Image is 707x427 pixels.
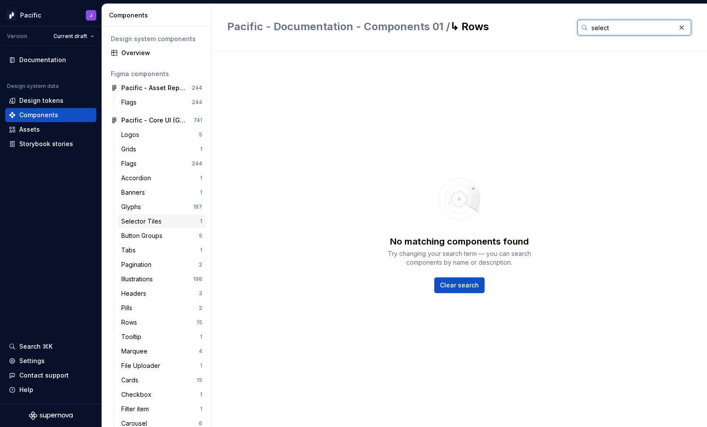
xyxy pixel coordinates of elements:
[118,258,206,272] a: Pagination2
[121,246,139,255] div: Tabs
[5,354,96,368] a: Settings
[5,368,96,382] button: Contact support
[121,159,140,168] div: Flags
[49,30,98,42] button: Current draft
[118,287,206,301] a: Headers3
[19,140,73,148] div: Storybook stories
[107,113,206,127] a: Pacific - Core UI (Global)741
[118,185,206,199] a: Banners1
[19,342,53,351] div: Search ⌘K
[121,98,140,107] div: Flags
[200,189,202,196] div: 1
[434,277,485,293] button: Clear search
[5,137,96,151] a: Storybook stories
[199,420,202,427] div: 6
[197,319,202,326] div: 15
[118,373,206,387] a: Cards15
[118,344,206,358] a: Marquee4
[118,359,206,373] a: File Uploader1
[109,11,208,20] div: Components
[121,49,202,57] div: Overview
[193,117,202,124] div: 741
[5,108,96,122] a: Components
[192,160,202,167] div: 244
[5,122,96,136] a: Assets
[199,290,202,297] div: 3
[5,94,96,108] a: Design tokens
[199,131,202,138] div: 5
[121,318,141,327] div: Rows
[5,53,96,67] a: Documentation
[200,146,202,153] div: 1
[199,232,202,239] div: 5
[19,357,45,365] div: Settings
[5,339,96,353] button: Search ⌘K
[200,247,202,254] div: 1
[193,203,202,210] div: 187
[19,111,58,119] div: Components
[118,315,206,329] a: Rows15
[118,388,206,402] a: Checkbox1
[199,261,202,268] div: 2
[19,96,63,105] div: Design tokens
[6,10,17,21] img: 8d0dbd7b-a897-4c39-8ca0-62fbda938e11.png
[5,383,96,397] button: Help
[118,171,206,185] a: Accordion1
[107,46,206,60] a: Overview
[200,175,202,182] div: 1
[199,348,202,355] div: 4
[118,128,206,142] a: Logos5
[121,347,151,356] div: Marquee
[118,272,206,286] a: Illustrations198
[7,83,59,90] div: Design system data
[19,56,66,64] div: Documentation
[118,214,206,228] a: Selector Tiles1
[19,371,69,380] div: Contact support
[121,332,145,341] div: Tooltip
[53,33,87,40] span: Current draft
[200,218,202,225] div: 1
[7,33,27,40] div: Version
[121,405,152,413] div: Filter item
[118,142,206,156] a: Grids1
[121,304,136,312] div: Pills
[118,229,206,243] a: Button Groups5
[200,362,202,369] div: 1
[111,35,202,43] div: Design system components
[121,116,186,125] div: Pacific - Core UI (Global)
[200,406,202,413] div: 1
[121,84,186,92] div: Pacific - Asset Repository (Flags)
[121,275,156,283] div: Illustrations
[107,81,206,95] a: Pacific - Asset Repository (Flags)244
[118,95,206,109] a: Flags244
[19,125,40,134] div: Assets
[121,130,143,139] div: Logos
[200,333,202,340] div: 1
[121,361,164,370] div: File Uploader
[121,376,142,385] div: Cards
[118,301,206,315] a: Pills2
[121,145,140,154] div: Grids
[118,200,206,214] a: Glyphs187
[192,84,202,91] div: 244
[90,12,92,19] div: J
[227,20,567,34] h2: ↳ Rows
[111,70,202,78] div: Figma components
[29,411,73,420] svg: Supernova Logo
[118,243,206,257] a: Tabs1
[121,188,148,197] div: Banners
[380,249,538,267] div: Try changing your search term — you can search components by name or description.
[588,20,675,35] input: Search in components...
[121,260,155,269] div: Pagination
[193,276,202,283] div: 198
[118,330,206,344] a: Tooltip1
[118,402,206,416] a: Filter item1
[121,390,155,399] div: Checkbox
[121,217,165,226] div: Selector Tiles
[19,385,33,394] div: Help
[197,377,202,384] div: 15
[227,20,450,33] span: Pacific - Documentation - Components 01 /
[199,304,202,311] div: 2
[121,174,155,182] div: Accordion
